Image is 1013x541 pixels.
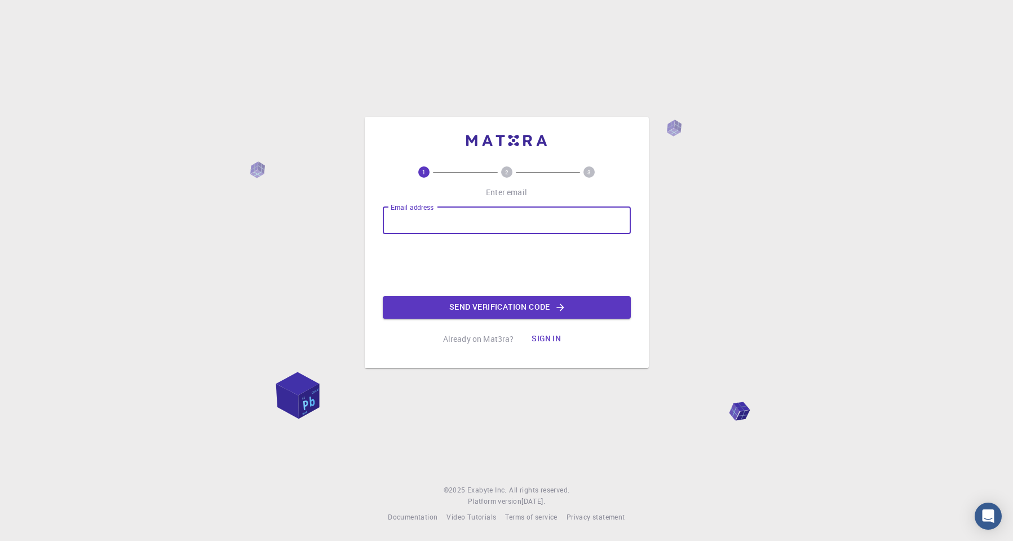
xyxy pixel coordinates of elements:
a: Exabyte Inc. [467,485,507,496]
label: Email address [391,203,433,212]
a: Privacy statement [567,512,625,523]
iframe: reCAPTCHA [421,243,592,287]
span: Terms of service [505,512,557,521]
p: Already on Mat3ra? [443,333,514,345]
span: Video Tutorials [446,512,496,521]
span: Platform version [468,496,521,507]
span: © 2025 [444,485,467,496]
a: [DATE]. [521,496,545,507]
a: Documentation [388,512,437,523]
span: Exabyte Inc. [467,485,507,494]
span: All rights reserved. [509,485,569,496]
a: Video Tutorials [446,512,496,523]
span: Privacy statement [567,512,625,521]
span: [DATE] . [521,496,545,505]
text: 2 [505,168,508,176]
button: Sign in [523,328,570,350]
div: Open Intercom Messenger [975,503,1002,530]
text: 3 [587,168,591,176]
p: Enter email [486,187,527,198]
button: Send verification code [383,296,631,319]
text: 1 [422,168,426,176]
a: Terms of service [505,512,557,523]
span: Documentation [388,512,437,521]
